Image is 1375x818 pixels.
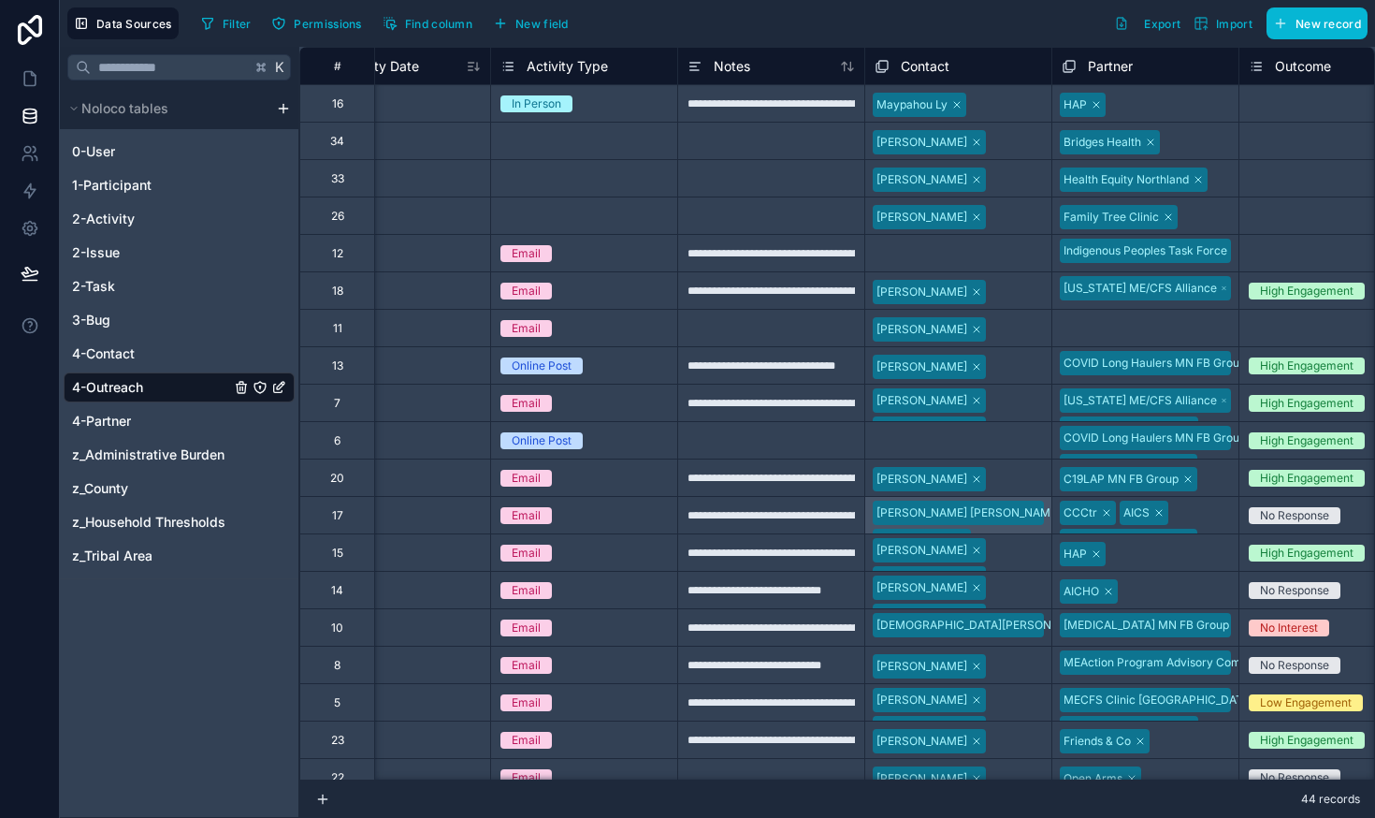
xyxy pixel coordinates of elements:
div: [PERSON_NAME] [876,321,967,338]
div: Bridges Health [1064,134,1141,151]
div: [US_STATE] ME/CFS Alliance [1064,392,1217,409]
div: AICS [1123,504,1150,521]
div: COVID Long Haulers MN FB Group [1064,430,1246,446]
div: [MEDICAL_DATA] MN FB Group [1064,617,1229,634]
div: [PERSON_NAME] [876,770,967,787]
div: [PERSON_NAME] [876,733,967,750]
div: Maypahou Ly [876,96,948,113]
span: Partner [1088,57,1133,76]
div: Online Post [512,432,572,449]
button: Import [1187,7,1259,39]
div: Email [512,507,541,524]
span: New record [1295,17,1361,31]
div: 12 [332,246,343,261]
div: [PERSON_NAME] [876,134,967,151]
span: Permissions [294,17,361,31]
div: [PERSON_NAME] [876,471,967,488]
div: [PERSON_NAME] [876,607,967,624]
span: Activity Type [527,57,608,76]
span: Contact [901,57,949,76]
button: New field [486,9,575,37]
span: Import [1216,17,1252,31]
div: Health Equity Northland [1064,171,1189,188]
div: 5 [334,695,340,710]
div: Family Tree Clinic [1064,209,1159,226]
div: # [314,59,360,73]
span: Data Sources [96,17,172,31]
button: Export [1107,7,1187,39]
div: 22 [331,770,344,785]
div: No Response [1260,582,1329,599]
div: 18 [332,284,343,299]
div: HAP [1064,546,1087,562]
div: C19LAP MN FB Group [1064,471,1179,488]
div: 17 [332,508,343,523]
span: K [273,61,286,74]
div: AICHO [1064,583,1099,600]
div: Email [512,470,541,487]
div: 13 [332,358,343,373]
div: 11 [333,321,342,336]
div: No Interest [1260,620,1318,636]
div: 15 [332,546,343,561]
div: [PERSON_NAME] [876,692,967,708]
div: Indigenous Peoples Task Force [1064,242,1227,259]
span: Outcome [1275,57,1331,76]
div: MEAction [US_STATE] [1064,720,1180,737]
div: [PERSON_NAME] [876,420,967,437]
div: No Response [1260,507,1329,524]
div: Online Post [512,358,572,374]
span: Export [1144,17,1180,31]
div: Email [512,395,541,412]
div: [PERSON_NAME] [876,658,967,675]
div: 8 [334,658,340,673]
div: 34 [330,134,344,149]
div: No Response [1260,769,1329,786]
div: High Engagement [1260,545,1353,562]
div: Email [512,582,541,599]
div: [PERSON_NAME] [876,358,967,375]
div: 6 [334,433,340,448]
div: 16 [332,96,343,111]
div: [PERSON_NAME] [876,720,967,737]
div: 33 [331,171,344,186]
div: 23 [331,733,344,748]
div: MECFS Clinic [GEOGRAPHIC_DATA] [1064,692,1253,708]
span: New field [515,17,569,31]
span: Find column [405,17,472,31]
div: MEAction Program Advisory Committee [1064,654,1275,671]
div: In Person [512,95,561,112]
span: 44 records [1301,792,1360,807]
a: Permissions [265,9,375,37]
div: [PERSON_NAME] [876,579,967,596]
button: Permissions [265,9,368,37]
div: 14 [331,583,343,598]
div: [PERSON_NAME] [876,171,967,188]
div: Email [512,283,541,299]
button: Data Sources [67,7,179,39]
div: [PERSON_NAME] [876,392,967,409]
span: Filter [223,17,252,31]
span: Notes [714,57,750,76]
div: [DEMOGRAPHIC_DATA][PERSON_NAME] [876,617,1093,634]
div: [PERSON_NAME] [876,542,967,559]
button: New record [1266,7,1368,39]
div: High Engagement [1260,432,1353,449]
button: Filter [194,9,258,37]
div: Email [512,320,541,337]
div: [PERSON_NAME] [876,570,967,587]
span: Activity Date [340,57,419,76]
div: 10 [331,621,343,635]
div: CCCtr [1064,504,1097,521]
div: High Engagement [1260,358,1353,374]
div: High Engagement [1260,732,1353,749]
div: 7 [334,396,340,411]
div: Open Arms [1064,770,1122,787]
div: No Response [1260,657,1329,674]
div: High Engagement [1260,395,1353,412]
div: Email [512,620,541,636]
div: 26 [331,209,344,224]
div: HAP [1064,96,1087,113]
button: Find column [376,9,479,37]
div: Email [512,245,541,262]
